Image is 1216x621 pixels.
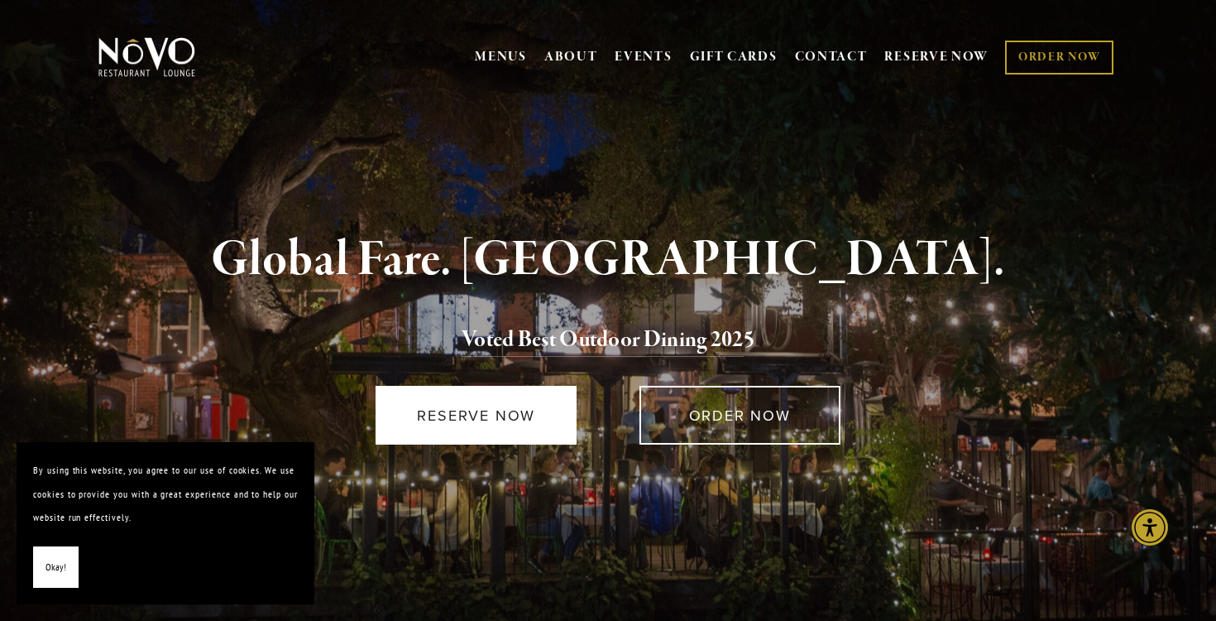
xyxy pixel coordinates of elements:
[126,323,1090,358] h2: 5
[462,325,744,357] a: Voted Best Outdoor Dining 202
[639,386,840,445] a: ORDER NOW
[1132,509,1168,546] div: Accessibility Menu
[95,36,199,78] img: Novo Restaurant &amp; Lounge
[376,386,577,445] a: RESERVE NOW
[475,49,527,65] a: MENUS
[615,49,672,65] a: EVENTS
[544,49,598,65] a: ABOUT
[795,41,868,73] a: CONTACT
[33,546,79,589] button: Okay!
[45,556,66,580] span: Okay!
[690,41,778,73] a: GIFT CARDS
[211,229,1004,291] strong: Global Fare. [GEOGRAPHIC_DATA].
[884,41,989,73] a: RESERVE NOW
[17,442,314,604] section: Cookie banner
[33,459,298,530] p: By using this website, you agree to our use of cookies. We use cookies to provide you with a grea...
[1005,41,1113,75] a: ORDER NOW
